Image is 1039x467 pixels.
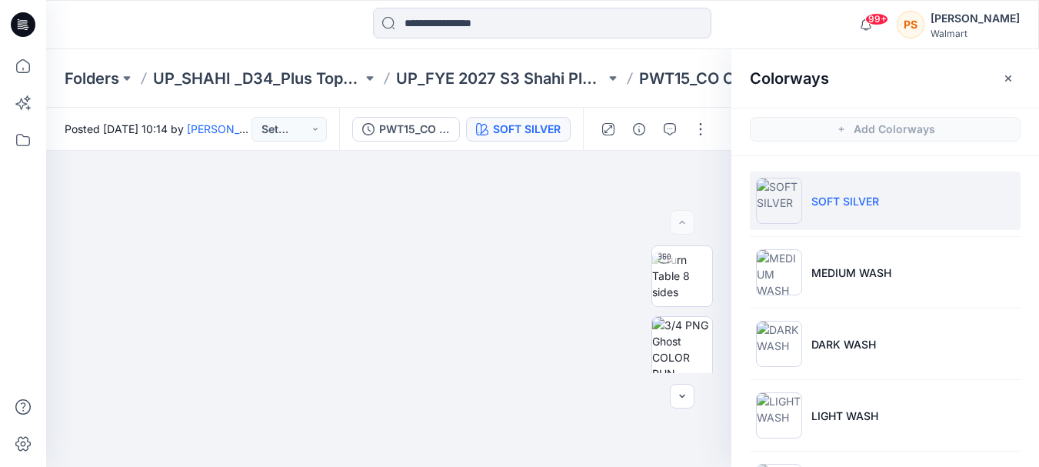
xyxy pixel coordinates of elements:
div: Walmart [931,28,1020,39]
p: MEDIUM WASH [811,265,891,281]
h2: Colorways [750,69,829,88]
p: LIGHT WASH [811,408,878,424]
span: 99+ [865,13,888,25]
a: Folders [65,68,119,89]
img: MEDIUM WASH [756,249,802,295]
button: Details [627,117,651,142]
img: 3/4 PNG Ghost COLOR RUN [652,317,712,377]
a: UP_SHAHI _D34_Plus Tops and Dresses [153,68,362,89]
div: [PERSON_NAME] [931,9,1020,28]
a: [PERSON_NAME] [187,122,275,135]
button: PWT15_CO CREATION _GATHER YOKE BLOUSE [352,117,460,142]
span: Posted [DATE] 10:14 by [65,121,251,137]
button: SOFT SILVER [466,117,571,142]
img: Turn Table 8 sides [652,252,712,300]
img: LIGHT WASH [756,392,802,439]
a: UP_FYE 2027 S3 Shahi Plus Tops and Dress [396,68,605,89]
p: SOFT SILVER [811,193,879,209]
div: PWT15_CO CREATION _GATHER YOKE BLOUSE [379,121,450,138]
img: DARK WASH [756,321,802,367]
p: DARK WASH [811,336,876,352]
p: PWT15_CO CREATION _GATHER YOKE BLOUSE [639,68,848,89]
div: SOFT SILVER [493,121,561,138]
img: SOFT SILVER [756,178,802,224]
div: PS [897,11,924,38]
